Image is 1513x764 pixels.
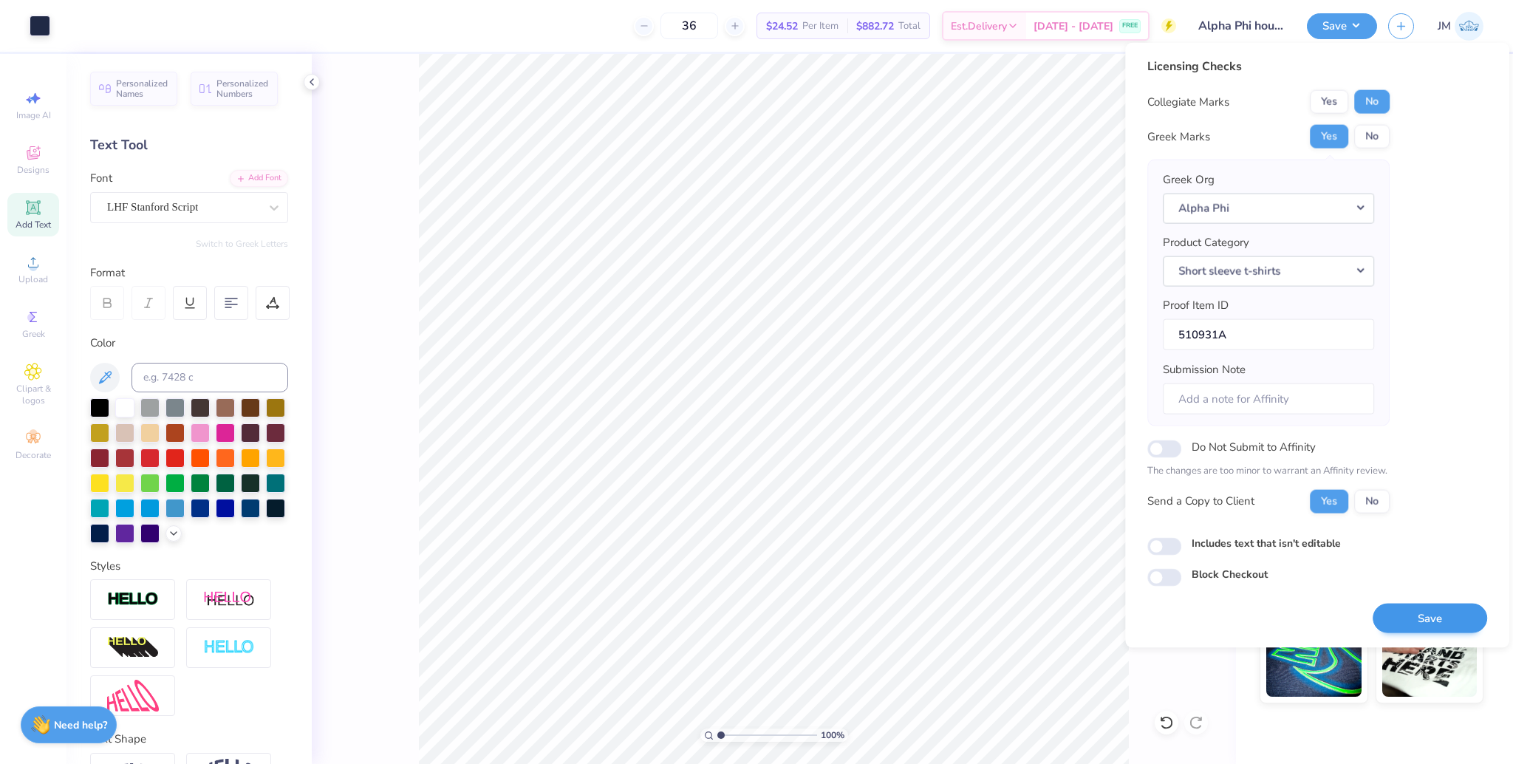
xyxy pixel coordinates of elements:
div: Color [90,335,288,352]
div: Send a Copy to Client [1147,493,1254,510]
span: FREE [1122,21,1138,31]
button: No [1354,90,1390,114]
span: Clipart & logos [7,383,59,406]
label: Do Not Submit to Affinity [1192,437,1316,457]
img: Negative Space [203,639,255,656]
img: 3d Illusion [107,636,159,660]
label: Greek Org [1163,171,1215,188]
div: Add Font [230,170,288,187]
div: Greek Marks [1147,128,1210,145]
span: Image AI [16,109,51,121]
span: [DATE] - [DATE] [1034,18,1113,34]
img: Shadow [203,590,255,609]
label: Includes text that isn't editable [1192,535,1341,550]
button: Alpha Phi [1163,193,1374,223]
a: JM [1438,12,1483,41]
div: Collegiate Marks [1147,93,1229,110]
span: 100 % [821,729,844,742]
label: Submission Note [1163,361,1246,378]
button: Save [1307,13,1377,39]
span: Total [898,18,921,34]
img: Water based Ink [1382,623,1478,697]
div: Format [90,265,290,282]
button: Yes [1310,125,1348,149]
p: The changes are too minor to warrant an Affinity review. [1147,464,1390,479]
div: Styles [90,558,288,575]
label: Proof Item ID [1163,297,1229,314]
button: No [1354,489,1390,513]
span: Decorate [16,449,51,461]
img: John Michael Binayas [1455,12,1483,41]
label: Product Category [1163,234,1249,251]
input: e.g. 7428 c [132,363,288,392]
label: Font [90,170,112,187]
img: Free Distort [107,680,159,712]
span: $24.52 [766,18,798,34]
input: Add a note for Affinity [1163,383,1374,415]
span: Add Text [16,219,51,231]
img: Glow in the Dark Ink [1266,623,1362,697]
label: Block Checkout [1192,566,1268,581]
span: Upload [18,273,48,285]
div: Licensing Checks [1147,58,1390,75]
span: Per Item [802,18,839,34]
div: Text Tool [90,135,288,155]
span: Personalized Names [116,78,168,99]
button: Yes [1310,489,1348,513]
input: Untitled Design [1187,11,1296,41]
button: Short sleeve t-shirts [1163,256,1374,286]
input: – – [660,13,718,39]
button: Switch to Greek Letters [196,238,288,250]
strong: Need help? [54,718,107,732]
button: Yes [1310,90,1348,114]
span: JM [1438,18,1451,35]
span: Personalized Numbers [216,78,269,99]
button: Save [1373,603,1487,633]
div: Text Shape [90,731,288,748]
button: No [1354,125,1390,149]
img: Stroke [107,591,159,608]
span: Est. Delivery [951,18,1007,34]
span: $882.72 [856,18,894,34]
span: Designs [17,164,49,176]
span: Greek [22,328,45,340]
